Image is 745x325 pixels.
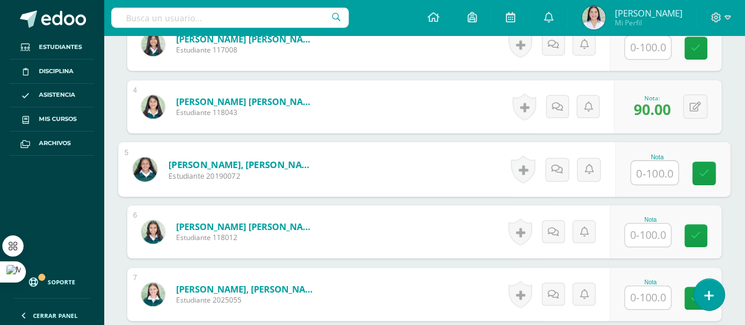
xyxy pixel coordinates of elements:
img: 14536fa6949afcbee78f4ea450bb76df.png [582,6,605,29]
a: Soporte [14,266,90,295]
input: 0-100.0 [631,161,678,185]
span: Mi Perfil [614,18,682,28]
span: Disciplina [39,67,74,76]
input: Busca un usuario... [111,8,349,28]
a: Disciplina [9,60,94,84]
a: [PERSON_NAME] [PERSON_NAME] [176,96,317,107]
span: Estudiante 2025055 [176,295,317,305]
div: Nota [624,279,676,285]
span: Estudiantes [39,42,82,52]
img: f79a5599326ccd05b6bb236787f4344a.png [141,95,165,119]
span: Estudiante 117008 [176,45,317,55]
img: d51361825d1785b741d892a0c4ee2498.png [141,283,165,306]
a: Mis cursos [9,107,94,132]
a: [PERSON_NAME] [PERSON_NAME] [176,33,317,45]
input: 0-100.0 [625,286,671,309]
span: Estudiante 118012 [176,232,317,242]
a: [PERSON_NAME], [PERSON_NAME] [168,158,314,170]
span: [PERSON_NAME] [614,7,682,19]
span: Estudiante 118043 [176,107,317,117]
input: 0-100.0 [625,224,671,247]
div: Nota [624,216,676,223]
span: Soporte [48,278,75,286]
div: Nota [630,153,684,160]
span: 90.00 [633,99,670,119]
a: Asistencia [9,84,94,108]
span: Estudiante 20190072 [168,170,314,181]
img: a366bd471f20b20bc3f52053bd70d5ac.png [133,157,157,181]
a: Archivos [9,132,94,156]
img: dc27be791f6faf82c7ec3a456e5945ed.png [141,32,165,56]
img: 5ee05a91a40f12617e03bd08437ca2e7.png [141,220,165,244]
a: Estudiantes [9,35,94,60]
span: Mis cursos [39,114,77,124]
input: 0-100.0 [625,36,671,59]
span: Archivos [39,139,71,148]
a: [PERSON_NAME] [PERSON_NAME] [176,221,317,232]
span: Asistencia [39,90,75,100]
a: [PERSON_NAME], [PERSON_NAME] [176,283,317,295]
span: Cerrar panel [33,311,78,320]
div: Nota: [633,94,670,102]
